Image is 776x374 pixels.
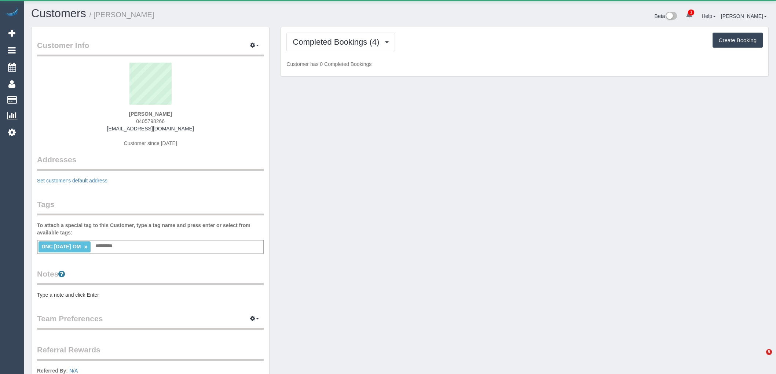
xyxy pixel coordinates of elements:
small: / [PERSON_NAME] [89,11,154,19]
iframe: Intercom live chat [751,349,769,367]
legend: Team Preferences [37,313,264,330]
span: Completed Bookings (4) [293,37,383,47]
a: N/A [69,368,78,374]
a: 1 [682,7,696,23]
a: × [84,244,87,250]
button: Completed Bookings (4) [286,33,395,51]
legend: Notes [37,269,264,285]
legend: Customer Info [37,40,264,56]
a: Set customer's default address [37,178,107,184]
span: 0405798266 [136,118,165,124]
strong: [PERSON_NAME] [129,111,172,117]
legend: Tags [37,199,264,215]
a: Beta [655,13,677,19]
span: 5 [766,349,772,355]
p: Customer has 0 Completed Bookings [286,60,763,68]
button: Create Booking [713,33,763,48]
span: DNC [DATE] OM [41,244,81,249]
a: [PERSON_NAME] [721,13,767,19]
span: 1 [688,10,694,15]
span: Customer since [DATE] [124,140,177,146]
a: Customers [31,7,86,20]
label: To attach a special tag to this Customer, type a tag name and press enter or select from availabl... [37,222,264,236]
img: New interface [665,12,677,21]
pre: Type a note and click Enter [37,291,264,299]
a: [EMAIL_ADDRESS][DOMAIN_NAME] [107,126,194,132]
a: Help [702,13,716,19]
legend: Referral Rewards [37,344,264,361]
img: Automaid Logo [4,7,19,18]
